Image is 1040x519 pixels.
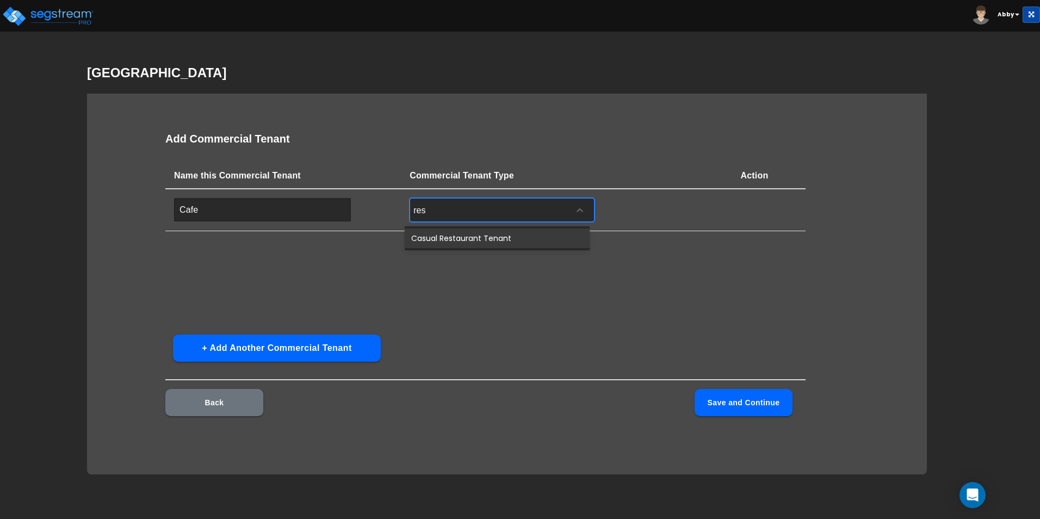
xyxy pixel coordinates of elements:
[173,335,381,362] button: + Add Another Commercial Tenant
[174,198,351,221] input: Commercial Tenant Name
[165,389,263,416] button: Back
[165,133,806,145] h3: Add Commercial Tenant
[2,5,94,27] img: logo_pro_r.png
[732,163,806,189] th: Action
[695,389,793,416] button: Save and Continue
[87,65,953,81] h3: [GEOGRAPHIC_DATA]
[959,482,986,508] div: Open Intercom Messenger
[165,163,401,189] th: Name this Commercial Tenant
[971,5,991,24] img: avatar.png
[998,10,1014,18] b: Abby
[405,228,590,248] div: Casual Restaurant Tenant
[401,163,732,189] th: Commercial Tenant Type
